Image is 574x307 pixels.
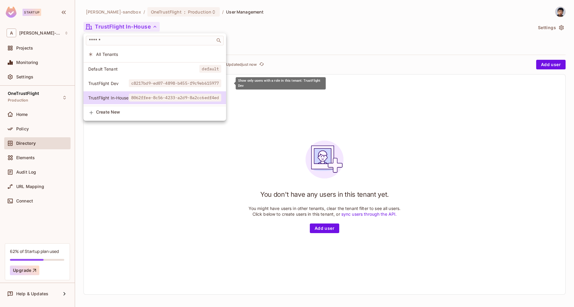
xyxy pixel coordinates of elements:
[96,51,221,57] span: All Tenants
[88,81,129,86] span: TrustFlight Dev
[83,62,226,75] div: Show only users with a role in this tenant: Default Tenant
[88,66,199,72] span: Default Tenant
[88,95,129,101] span: TrustFlight In-House
[129,79,222,87] span: c8217bd9-ed07-4898-b455-f9c9eb615977
[236,77,326,90] div: Show only users with a role in this tenant: TrustFlight Dev
[83,91,226,104] div: Show only users with a role in this tenant: TrustFlight In-House
[96,110,221,114] span: Create New
[83,77,226,90] div: Show only users with a role in this tenant: TrustFlight Dev
[129,94,222,102] span: 8062ffee-8c56-4233-a2d9-8a2cc6edf4ed
[199,65,221,73] span: default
